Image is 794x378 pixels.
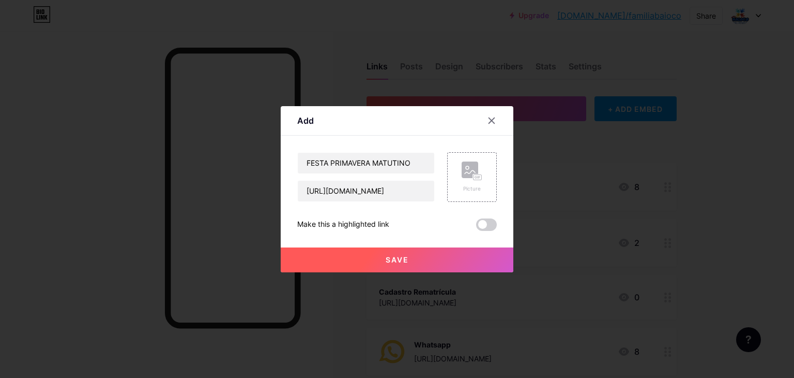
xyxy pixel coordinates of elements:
input: URL [298,181,434,201]
button: Save [281,248,513,272]
div: Picture [462,185,482,193]
div: Make this a highlighted link [297,219,389,231]
span: Save [386,255,409,264]
input: Title [298,153,434,173]
div: Add [297,114,314,127]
